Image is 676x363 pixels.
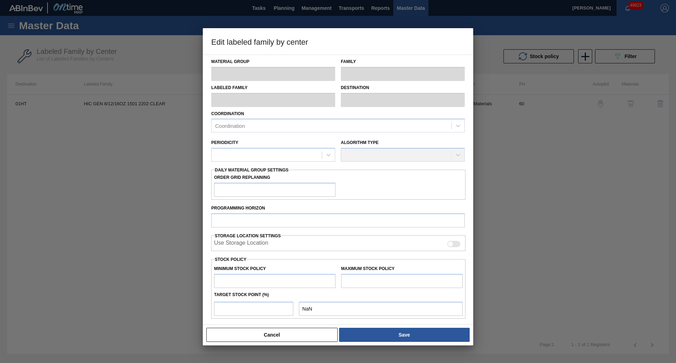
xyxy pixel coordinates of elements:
[203,28,473,55] h3: Edit labeled family by center
[215,123,245,129] div: Coordination
[215,257,246,262] label: Stock Policy
[211,140,238,145] label: Periodicity
[341,266,395,271] label: Maximum Stock Policy
[214,173,336,183] label: Order Grid Replanning
[211,83,335,93] label: Labeled Family
[214,266,266,271] label: Minimum Stock Policy
[215,233,281,238] span: Storage Location Settings
[211,111,244,116] label: Coordination
[206,328,338,342] button: Cancel
[339,328,470,342] button: Save
[211,203,465,213] label: Programming Horizon
[341,57,465,67] label: Family
[211,57,335,67] label: Material Group
[214,240,268,248] label: When enabled, the system will display stocks from different storage locations.
[341,83,465,93] label: Destination
[341,140,378,145] label: Algorithm Type
[215,168,288,173] span: Daily Material Group Settings
[214,292,269,297] label: Target Stock Point (%)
